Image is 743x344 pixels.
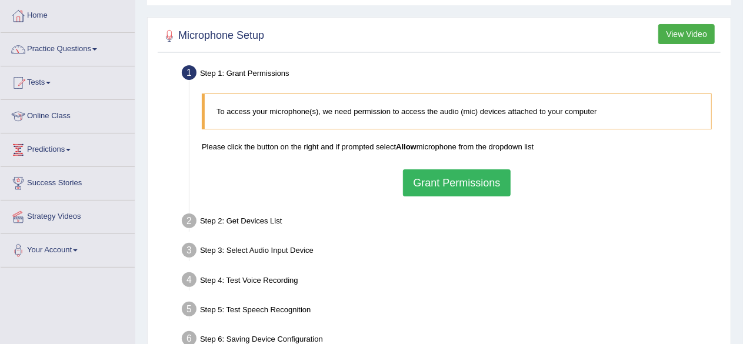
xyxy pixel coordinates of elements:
p: To access your microphone(s), we need permission to access the audio (mic) devices attached to yo... [216,106,699,117]
button: Grant Permissions [403,169,510,196]
b: Allow [396,142,417,151]
a: Your Account [1,234,135,263]
div: Step 3: Select Audio Input Device [176,239,725,265]
button: View Video [658,24,715,44]
a: Strategy Videos [1,201,135,230]
a: Tests [1,66,135,96]
a: Practice Questions [1,33,135,62]
a: Predictions [1,133,135,163]
a: Success Stories [1,167,135,196]
div: Step 2: Get Devices List [176,210,725,236]
a: Online Class [1,100,135,129]
div: Step 4: Test Voice Recording [176,269,725,295]
h2: Microphone Setup [161,27,264,45]
p: Please click the button on the right and if prompted select microphone from the dropdown list [202,141,712,152]
div: Step 5: Test Speech Recognition [176,298,725,324]
div: Step 1: Grant Permissions [176,62,725,88]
